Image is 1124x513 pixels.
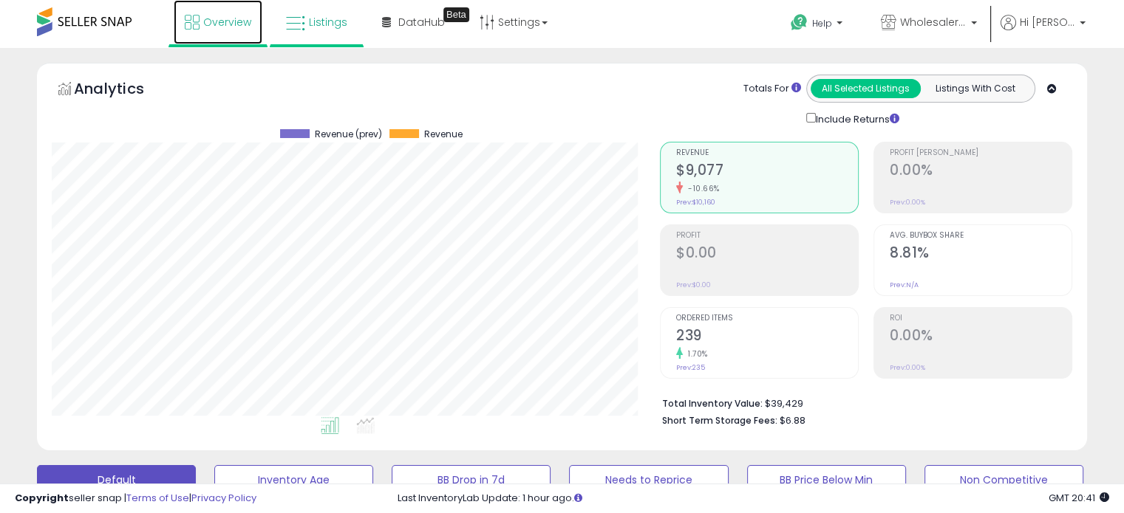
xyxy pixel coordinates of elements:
span: Revenue [424,129,463,140]
h2: $0.00 [676,244,858,264]
a: Privacy Policy [191,491,256,505]
button: Listings With Cost [920,79,1030,98]
span: Listings [309,15,347,30]
div: Totals For [743,82,801,96]
small: Prev: 0.00% [890,198,925,207]
button: Inventory Age [214,465,373,495]
button: BB Price Below Min [747,465,906,495]
small: Prev: $10,160 [676,198,715,207]
span: Revenue (prev) [315,129,382,140]
small: -10.66% [683,183,720,194]
span: Ordered Items [676,314,858,323]
h2: 0.00% [890,162,1072,182]
button: Non Competitive [924,465,1083,495]
h2: 0.00% [890,327,1072,347]
span: ROI [890,314,1072,323]
span: Wholesaler AZ [900,15,967,30]
button: All Selected Listings [811,79,921,98]
span: Avg. Buybox Share [890,232,1072,240]
a: Hi [PERSON_NAME] [1001,15,1086,48]
b: Short Term Storage Fees: [662,414,777,427]
span: Help [812,17,832,30]
small: 1.70% [683,348,708,359]
a: Help [779,2,857,48]
button: BB Drop in 7d [392,465,551,495]
h5: Analytics [74,78,173,103]
small: Prev: N/A [890,280,919,289]
span: DataHub [398,15,445,30]
div: Include Returns [795,110,917,127]
h2: $9,077 [676,162,858,182]
b: Total Inventory Value: [662,397,763,410]
span: $6.88 [780,413,805,427]
a: Terms of Use [126,491,189,505]
li: $39,429 [662,393,1061,411]
div: Last InventoryLab Update: 1 hour ago. [398,492,1109,506]
button: Needs to Reprice [569,465,728,495]
span: Profit [676,232,858,240]
div: seller snap | | [15,492,256,506]
small: Prev: 0.00% [890,363,925,372]
strong: Copyright [15,491,69,505]
span: Profit [PERSON_NAME] [890,149,1072,157]
small: Prev: $0.00 [676,280,711,289]
span: Overview [203,15,251,30]
h2: 8.81% [890,244,1072,264]
div: Tooltip anchor [443,7,469,22]
span: 2025-09-9 20:41 GMT [1049,491,1109,505]
span: Revenue [676,149,858,157]
h2: 239 [676,327,858,347]
i: Get Help [790,13,808,32]
span: Hi [PERSON_NAME] [1020,15,1075,30]
small: Prev: 235 [676,363,705,372]
button: Default [37,465,196,495]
